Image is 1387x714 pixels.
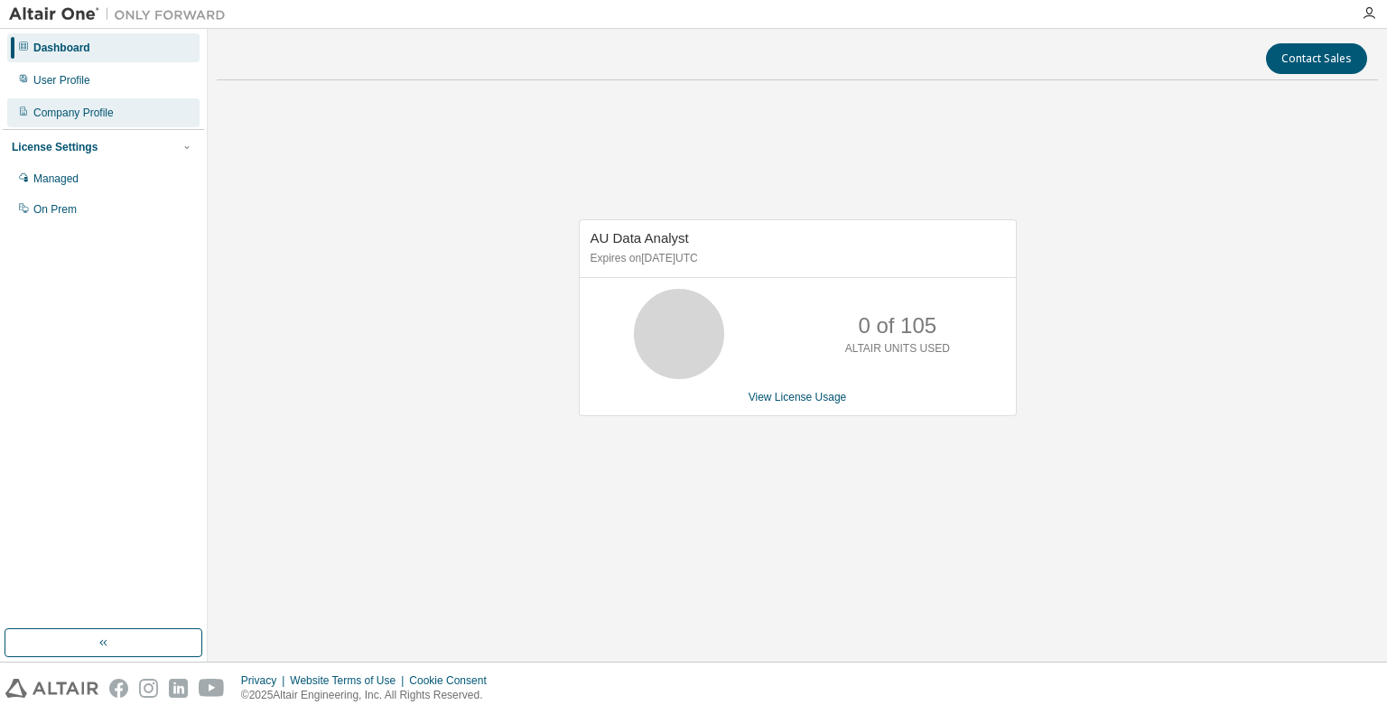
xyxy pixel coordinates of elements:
span: AU Data Analyst [591,230,689,246]
p: 0 of 105 [858,311,936,341]
img: altair_logo.svg [5,679,98,698]
button: Contact Sales [1266,43,1367,74]
div: License Settings [12,140,98,154]
p: © 2025 Altair Engineering, Inc. All Rights Reserved. [241,688,498,703]
img: facebook.svg [109,679,128,698]
img: linkedin.svg [169,679,188,698]
p: Expires on [DATE] UTC [591,251,1001,266]
div: Company Profile [33,106,114,120]
img: youtube.svg [199,679,225,698]
div: Managed [33,172,79,186]
a: View License Usage [749,391,847,403]
div: Website Terms of Use [290,673,409,688]
img: instagram.svg [139,679,158,698]
div: User Profile [33,73,90,88]
p: ALTAIR UNITS USED [845,341,950,357]
div: Cookie Consent [409,673,497,688]
div: On Prem [33,202,77,217]
div: Privacy [241,673,290,688]
div: Dashboard [33,41,90,55]
img: Altair One [9,5,235,23]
